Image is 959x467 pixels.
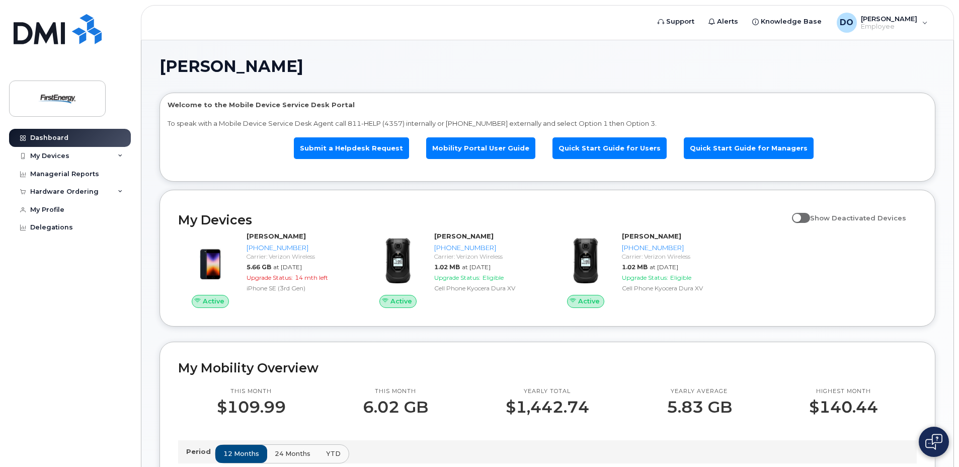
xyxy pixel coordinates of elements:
span: Upgrade Status: [434,274,481,281]
a: Quick Start Guide for Managers [684,137,814,159]
p: 5.83 GB [667,398,732,416]
a: Active[PERSON_NAME][PHONE_NUMBER]Carrier: Verizon Wireless1.02 MBat [DATE]Upgrade Status:Eligible... [366,231,541,308]
p: Highest month [809,387,878,396]
span: 1.02 MB [622,263,648,271]
p: 6.02 GB [363,398,428,416]
p: This month [363,387,428,396]
p: Period [186,447,215,456]
span: Active [390,296,412,306]
div: Cell Phone Kyocera Dura XV [622,284,725,292]
span: Active [203,296,224,306]
span: Upgrade Status: [622,274,668,281]
a: Active[PERSON_NAME][PHONE_NUMBER]Carrier: Verizon Wireless5.66 GBat [DATE]Upgrade Status:14 mth l... [178,231,354,308]
strong: [PERSON_NAME] [247,232,306,240]
p: $109.99 [217,398,286,416]
div: Carrier: Verizon Wireless [434,252,537,261]
div: Carrier: Verizon Wireless [622,252,725,261]
p: Yearly average [667,387,732,396]
img: image20231002-3703462-1jxprgc.jpeg [562,237,610,285]
span: 1.02 MB [434,263,460,271]
div: [PHONE_NUMBER] [622,243,725,253]
p: Yearly total [506,387,589,396]
span: Eligible [670,274,691,281]
span: YTD [326,449,341,458]
p: $140.44 [809,398,878,416]
h2: My Devices [178,212,787,227]
p: This month [217,387,286,396]
strong: [PERSON_NAME] [622,232,681,240]
div: iPhone SE (3rd Gen) [247,284,350,292]
h2: My Mobility Overview [178,360,917,375]
span: at [DATE] [273,263,302,271]
p: $1,442.74 [506,398,589,416]
div: Cell Phone Kyocera Dura XV [434,284,537,292]
span: [PERSON_NAME] [159,59,303,74]
img: image20231002-3703462-1jxprgc.jpeg [374,237,422,285]
span: at [DATE] [650,263,678,271]
a: Active[PERSON_NAME][PHONE_NUMBER]Carrier: Verizon Wireless1.02 MBat [DATE]Upgrade Status:Eligible... [553,231,729,308]
img: image20231002-3703462-1angbar.jpeg [186,237,234,285]
span: Eligible [483,274,504,281]
div: [PHONE_NUMBER] [434,243,537,253]
img: Open chat [925,434,942,450]
input: Show Deactivated Devices [792,208,800,216]
span: Show Deactivated Devices [810,214,906,222]
strong: [PERSON_NAME] [434,232,494,240]
a: Mobility Portal User Guide [426,137,535,159]
p: To speak with a Mobile Device Service Desk Agent call 811-HELP (4357) internally or [PHONE_NUMBER... [168,119,927,128]
span: 5.66 GB [247,263,271,271]
a: Submit a Helpdesk Request [294,137,409,159]
p: Welcome to the Mobile Device Service Desk Portal [168,100,927,110]
span: Upgrade Status: [247,274,293,281]
div: Carrier: Verizon Wireless [247,252,350,261]
span: Active [578,296,600,306]
span: 14 mth left [295,274,328,281]
span: at [DATE] [462,263,491,271]
a: Quick Start Guide for Users [552,137,667,159]
span: 24 months [275,449,310,458]
div: [PHONE_NUMBER] [247,243,350,253]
